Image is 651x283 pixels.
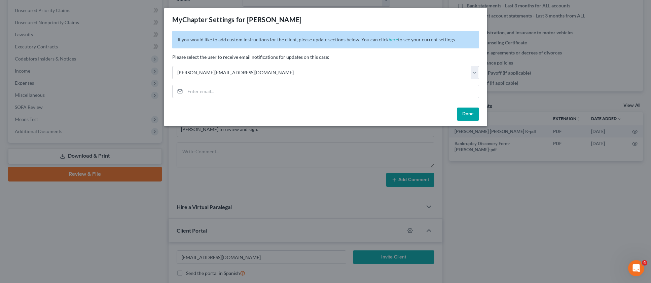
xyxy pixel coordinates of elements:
[361,37,456,42] span: You can click to see your current settings.
[642,260,647,266] span: 4
[172,15,302,24] div: MyChapter Settings for [PERSON_NAME]
[185,85,479,98] input: Enter email...
[389,37,398,42] a: here
[172,54,479,60] p: Please select the user to receive email notifications for updates on this case:
[628,260,644,276] iframe: Intercom live chat
[457,108,479,121] button: Done
[178,37,360,42] span: If you would like to add custom instructions for the client, please update sections below.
